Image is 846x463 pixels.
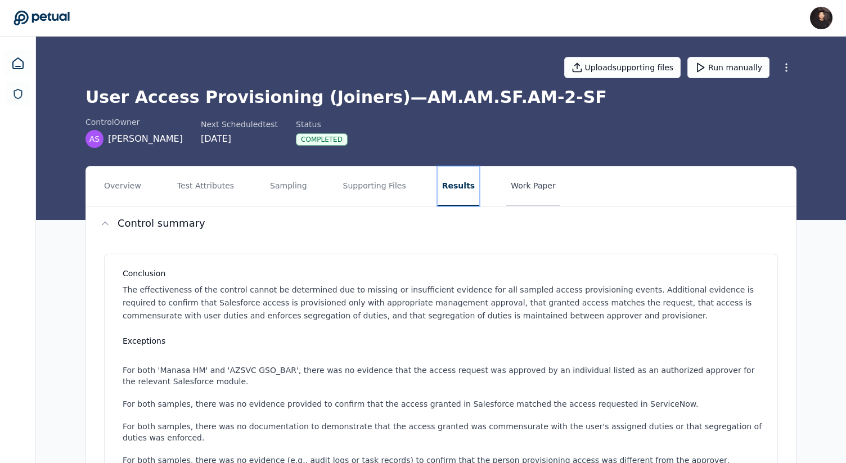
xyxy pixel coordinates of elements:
[89,133,100,145] span: AS
[123,284,764,322] p: The effectiveness of the control cannot be determined due to missing or insufficient evidence for...
[296,133,348,146] div: Completed
[173,167,238,206] button: Test Attributes
[265,167,312,206] button: Sampling
[123,268,764,279] h3: Conclusion
[100,167,146,206] button: Overview
[4,50,31,77] a: Dashboard
[123,398,764,410] li: For both samples, there was no evidence provided to confirm that the access granted in Salesforce...
[6,82,30,106] a: SOC
[85,116,183,128] div: control Owner
[339,167,411,206] button: Supporting Files
[438,167,479,206] button: Results
[776,57,796,78] button: More Options
[564,57,681,78] button: Uploadsupporting files
[506,167,560,206] button: Work Paper
[123,335,764,347] h3: Exceptions
[123,421,764,443] li: For both samples, there was no documentation to demonstrate that the access granted was commensur...
[118,215,205,231] h2: Control summary
[123,365,764,387] li: For both 'Manasa HM' and 'AZSVC GSO_BAR', there was no evidence that the access request was appro...
[810,7,832,29] img: James Lee
[85,87,796,107] h1: User Access Provisioning (Joiners) — AM.AM.SF.AM-2-SF
[86,167,796,206] nav: Tabs
[13,10,70,26] a: Go to Dashboard
[201,119,278,130] div: Next Scheduled test
[296,119,348,130] div: Status
[687,57,769,78] button: Run manually
[86,206,796,240] button: Control summary
[108,132,183,146] span: [PERSON_NAME]
[201,132,278,146] div: [DATE]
